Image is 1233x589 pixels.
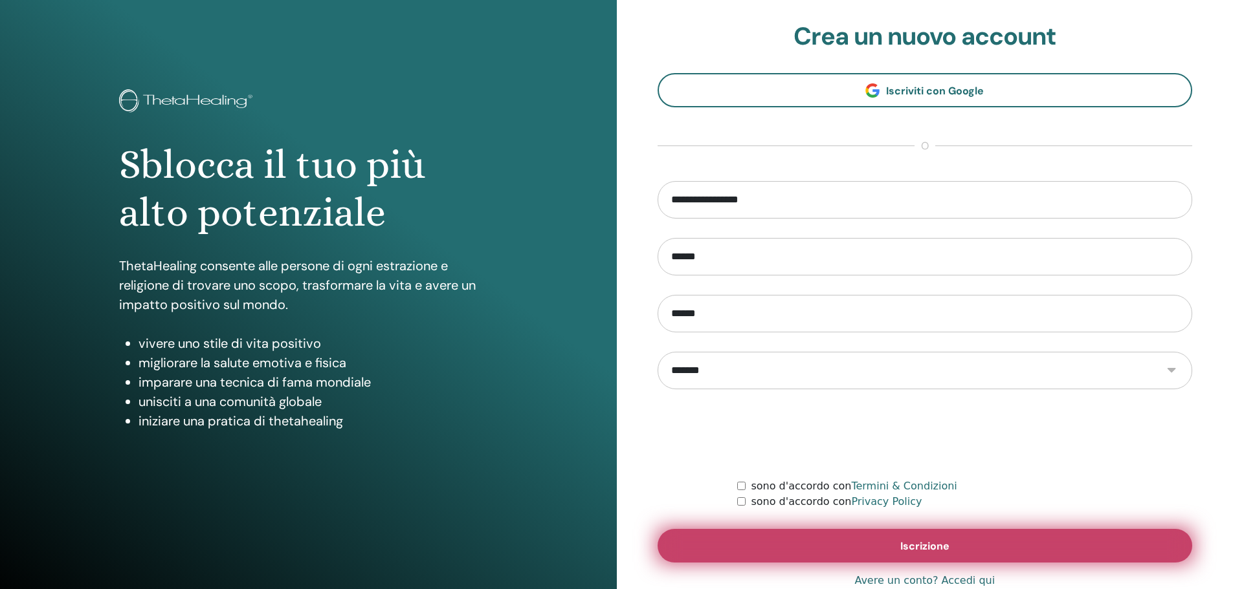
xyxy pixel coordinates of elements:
span: o [915,138,935,154]
a: Iscriviti con Google [658,73,1193,107]
p: ThetaHealing consente alle persone di ogni estrazione e religione di trovare uno scopo, trasforma... [119,256,498,314]
h1: Sblocca il tuo più alto potenziale [119,141,498,237]
span: Iscrizione [900,539,950,553]
li: imparare una tecnica di fama mondiale [139,372,498,392]
iframe: reCAPTCHA [827,409,1023,459]
a: Termini & Condizioni [851,480,957,492]
li: migliorare la salute emotiva e fisica [139,353,498,372]
h2: Crea un nuovo account [658,22,1193,52]
button: Iscrizione [658,529,1193,562]
label: sono d'accordo con [751,478,957,494]
span: Iscriviti con Google [886,84,984,98]
li: iniziare una pratica di thetahealing [139,411,498,431]
label: sono d'accordo con [751,494,922,509]
a: Avere un conto? Accedi qui [854,573,995,588]
li: unisciti a una comunità globale [139,392,498,411]
li: vivere uno stile di vita positivo [139,334,498,353]
a: Privacy Policy [851,495,922,508]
